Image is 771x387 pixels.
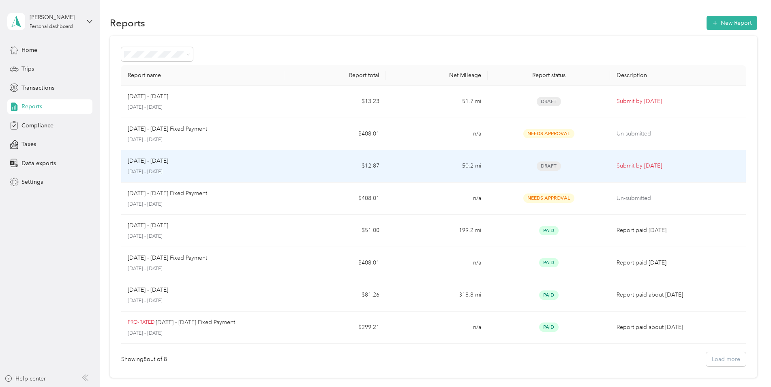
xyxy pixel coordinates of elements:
[537,97,561,106] span: Draft
[386,215,488,247] td: 199.2 mi
[386,65,488,86] th: Net Mileage
[156,318,235,327] p: [DATE] - [DATE] Fixed Payment
[386,279,488,312] td: 318.8 mi
[284,86,386,118] td: $13.23
[386,118,488,150] td: n/a
[386,150,488,183] td: 50.2 mi
[21,159,56,168] span: Data exports
[30,13,80,21] div: [PERSON_NAME]
[539,226,559,235] span: Paid
[128,157,168,166] p: [DATE] - [DATE]
[617,129,739,138] p: Un-submitted
[121,65,284,86] th: Report name
[523,193,574,203] span: Needs Approval
[284,65,386,86] th: Report total
[284,279,386,312] td: $81.26
[726,342,771,387] iframe: Everlance-gr Chat Button Frame
[128,233,278,240] p: [DATE] - [DATE]
[128,201,278,208] p: [DATE] - [DATE]
[21,178,43,186] span: Settings
[284,312,386,344] td: $299.21
[128,297,278,305] p: [DATE] - [DATE]
[707,16,757,30] button: New Report
[128,92,168,101] p: [DATE] - [DATE]
[110,19,145,27] h1: Reports
[523,129,574,138] span: Needs Approval
[284,150,386,183] td: $12.87
[284,247,386,279] td: $408.01
[617,290,739,299] p: Report paid about [DATE]
[610,65,746,86] th: Description
[128,319,154,326] p: PRO-RATED
[4,374,46,383] button: Help center
[386,247,488,279] td: n/a
[386,86,488,118] td: 51.7 mi
[494,72,603,79] div: Report status
[128,125,207,133] p: [DATE] - [DATE] Fixed Payment
[128,136,278,144] p: [DATE] - [DATE]
[21,140,36,148] span: Taxes
[617,97,739,106] p: Submit by [DATE]
[121,355,167,363] div: Showing 8 out of 8
[128,189,207,198] p: [DATE] - [DATE] Fixed Payment
[617,258,739,267] p: Report paid [DATE]
[128,104,278,111] p: [DATE] - [DATE]
[284,215,386,247] td: $51.00
[30,24,73,29] div: Personal dashboard
[617,323,739,332] p: Report paid about [DATE]
[617,226,739,235] p: Report paid [DATE]
[617,194,739,203] p: Un-submitted
[539,322,559,332] span: Paid
[284,183,386,215] td: $408.01
[21,46,37,54] span: Home
[617,161,739,170] p: Submit by [DATE]
[386,183,488,215] td: n/a
[128,286,168,295] p: [DATE] - [DATE]
[21,121,54,130] span: Compliance
[21,102,42,111] span: Reports
[128,330,278,337] p: [DATE] - [DATE]
[21,84,54,92] span: Transactions
[128,254,207,262] p: [DATE] - [DATE] Fixed Payment
[284,118,386,150] td: $408.01
[386,312,488,344] td: n/a
[128,221,168,230] p: [DATE] - [DATE]
[21,64,34,73] span: Trips
[128,168,278,176] p: [DATE] - [DATE]
[537,161,561,171] span: Draft
[539,258,559,267] span: Paid
[128,265,278,273] p: [DATE] - [DATE]
[539,290,559,300] span: Paid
